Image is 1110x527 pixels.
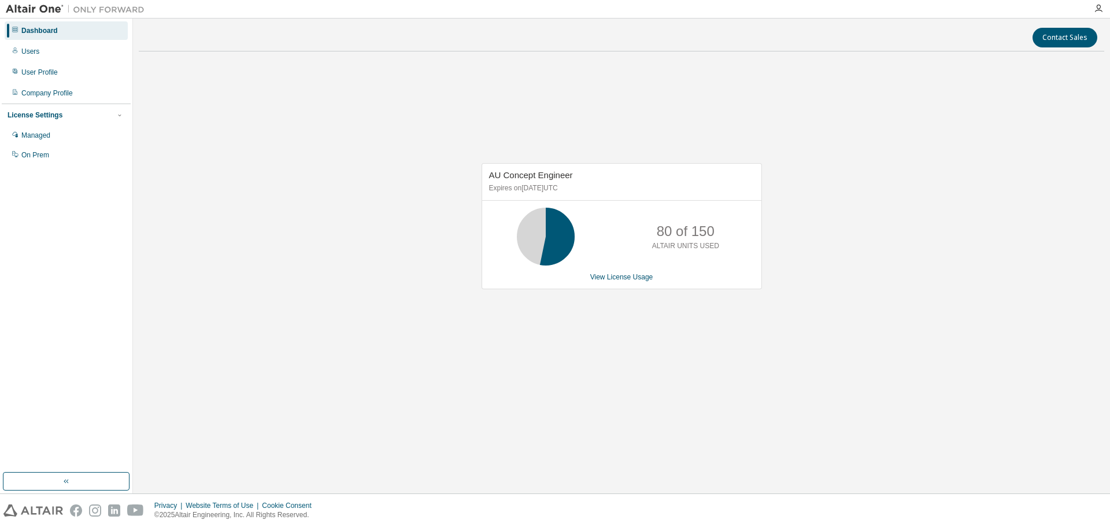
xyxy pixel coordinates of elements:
[8,110,62,120] div: License Settings
[590,273,653,281] a: View License Usage
[21,47,39,56] div: Users
[262,501,318,510] div: Cookie Consent
[21,150,49,160] div: On Prem
[657,222,715,241] p: 80 of 150
[154,501,186,510] div: Privacy
[489,170,573,180] span: AU Concept Engineer
[21,68,58,77] div: User Profile
[21,131,50,140] div: Managed
[70,504,82,517] img: facebook.svg
[6,3,150,15] img: Altair One
[489,183,752,193] p: Expires on [DATE] UTC
[21,26,58,35] div: Dashboard
[154,510,319,520] p: © 2025 Altair Engineering, Inc. All Rights Reserved.
[89,504,101,517] img: instagram.svg
[108,504,120,517] img: linkedin.svg
[1033,28,1097,47] button: Contact Sales
[186,501,262,510] div: Website Terms of Use
[652,241,719,251] p: ALTAIR UNITS USED
[127,504,144,517] img: youtube.svg
[21,89,73,98] div: Company Profile
[3,504,63,517] img: altair_logo.svg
